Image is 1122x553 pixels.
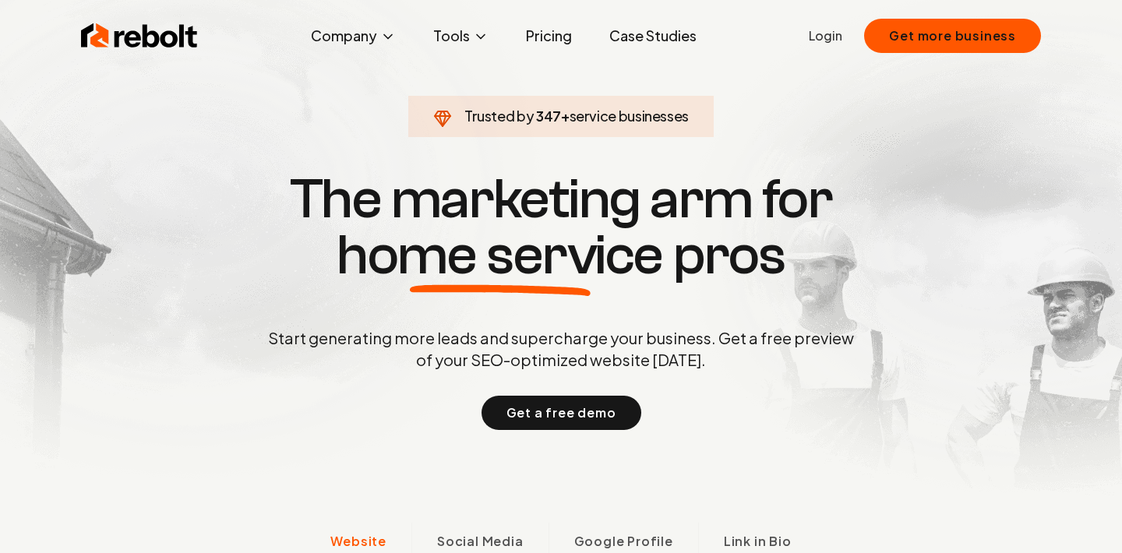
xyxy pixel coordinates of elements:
button: Company [298,20,408,51]
span: Trusted by [464,107,534,125]
span: home service [337,227,663,284]
span: + [561,107,570,125]
span: service businesses [570,107,690,125]
a: Pricing [513,20,584,51]
button: Get a free demo [482,396,641,430]
p: Start generating more leads and supercharge your business. Get a free preview of your SEO-optimiz... [265,327,857,371]
span: Website [330,532,386,551]
button: Tools [421,20,501,51]
img: Rebolt Logo [81,20,198,51]
h1: The marketing arm for pros [187,171,935,284]
span: Link in Bio [724,532,792,551]
span: 347 [536,105,561,127]
button: Get more business [864,19,1041,53]
span: Google Profile [574,532,673,551]
a: Login [809,26,842,45]
a: Case Studies [597,20,709,51]
span: Social Media [437,532,524,551]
